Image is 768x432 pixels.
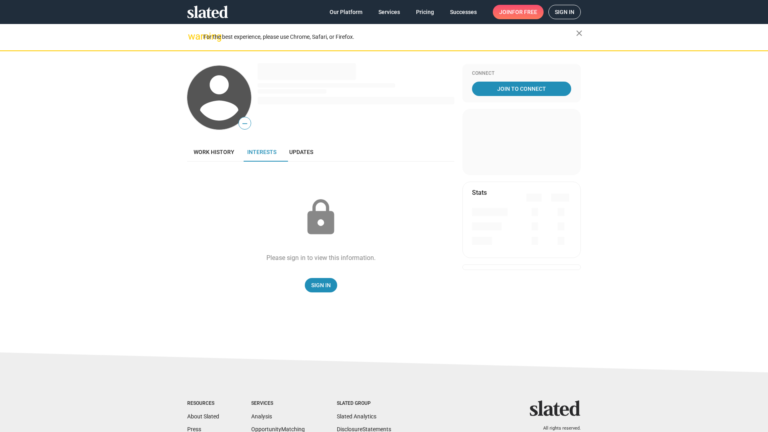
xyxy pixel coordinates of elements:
[187,400,219,407] div: Resources
[410,5,440,19] a: Pricing
[472,70,571,77] div: Connect
[203,32,576,42] div: For the best experience, please use Chrome, Safari, or Firefox.
[474,82,570,96] span: Join To Connect
[472,82,571,96] a: Join To Connect
[247,149,276,155] span: Interests
[499,5,537,19] span: Join
[444,5,483,19] a: Successes
[305,278,337,292] a: Sign In
[251,400,305,407] div: Services
[330,5,362,19] span: Our Platform
[548,5,581,19] a: Sign in
[574,28,584,38] mat-icon: close
[194,149,234,155] span: Work history
[188,32,198,41] mat-icon: warning
[239,118,251,129] span: —
[301,198,341,238] mat-icon: lock
[187,142,241,162] a: Work history
[378,5,400,19] span: Services
[372,5,406,19] a: Services
[416,5,434,19] span: Pricing
[311,278,331,292] span: Sign In
[512,5,537,19] span: for free
[241,142,283,162] a: Interests
[251,413,272,420] a: Analysis
[472,188,487,197] mat-card-title: Stats
[187,413,219,420] a: About Slated
[337,413,376,420] a: Slated Analytics
[323,5,369,19] a: Our Platform
[337,400,391,407] div: Slated Group
[289,149,313,155] span: Updates
[283,142,320,162] a: Updates
[493,5,544,19] a: Joinfor free
[555,5,574,19] span: Sign in
[266,254,376,262] div: Please sign in to view this information.
[450,5,477,19] span: Successes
